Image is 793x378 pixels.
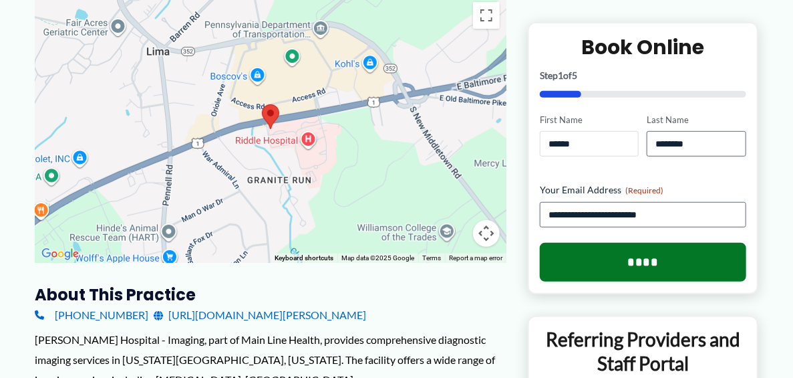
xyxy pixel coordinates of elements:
h2: Book Online [540,33,746,60]
button: Map camera controls [473,220,500,247]
p: Referring Providers and Staff Portal [539,327,747,376]
span: 5 [572,69,577,80]
a: Open this area in Google Maps (opens a new window) [38,246,82,263]
img: Google [38,246,82,263]
a: Report a map error [449,254,502,262]
label: Last Name [647,113,746,126]
h3: About this practice [35,284,506,305]
button: Keyboard shortcuts [275,254,333,263]
span: 1 [558,69,563,80]
p: Step of [540,70,746,80]
a: [URL][DOMAIN_NAME][PERSON_NAME] [154,305,366,325]
label: Your Email Address [540,183,746,197]
a: Terms (opens in new tab) [422,254,441,262]
span: Map data ©2025 Google [341,254,414,262]
a: [PHONE_NUMBER] [35,305,148,325]
span: (Required) [625,185,663,195]
button: Toggle fullscreen view [473,2,500,29]
label: First Name [540,113,639,126]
